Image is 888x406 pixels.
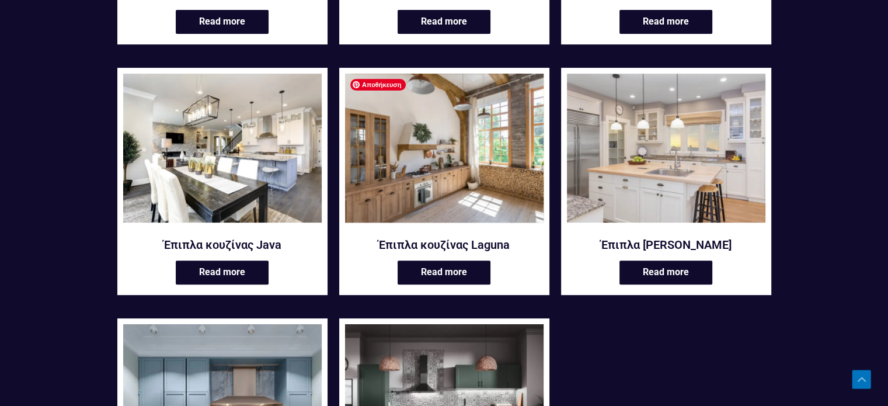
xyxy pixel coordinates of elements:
[345,74,544,230] a: Έπιπλα κουζίνας Laguna
[350,79,406,91] span: Αποθήκευση
[398,261,490,284] a: Read more about “Έπιπλα κουζίνας Laguna”
[619,261,712,284] a: Read more about “Έπιπλα κουζίνας Palolem”
[567,237,765,252] a: Έπιπλα [PERSON_NAME]
[123,237,322,252] a: Έπιπλα κουζίνας Java
[345,237,544,252] a: Έπιπλα κουζίνας Laguna
[176,261,269,284] a: Read more about “Έπιπλα κουζίνας Java”
[619,10,712,34] a: Read more about “Έπιπλα κουζίνας Guincho”
[176,10,269,34] a: Read more about “Έπιπλα κουζίνας Agonda”
[567,74,765,230] a: Palolem κουζίνα
[398,10,490,34] a: Read more about “Έπιπλα κουζίνας Alboran”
